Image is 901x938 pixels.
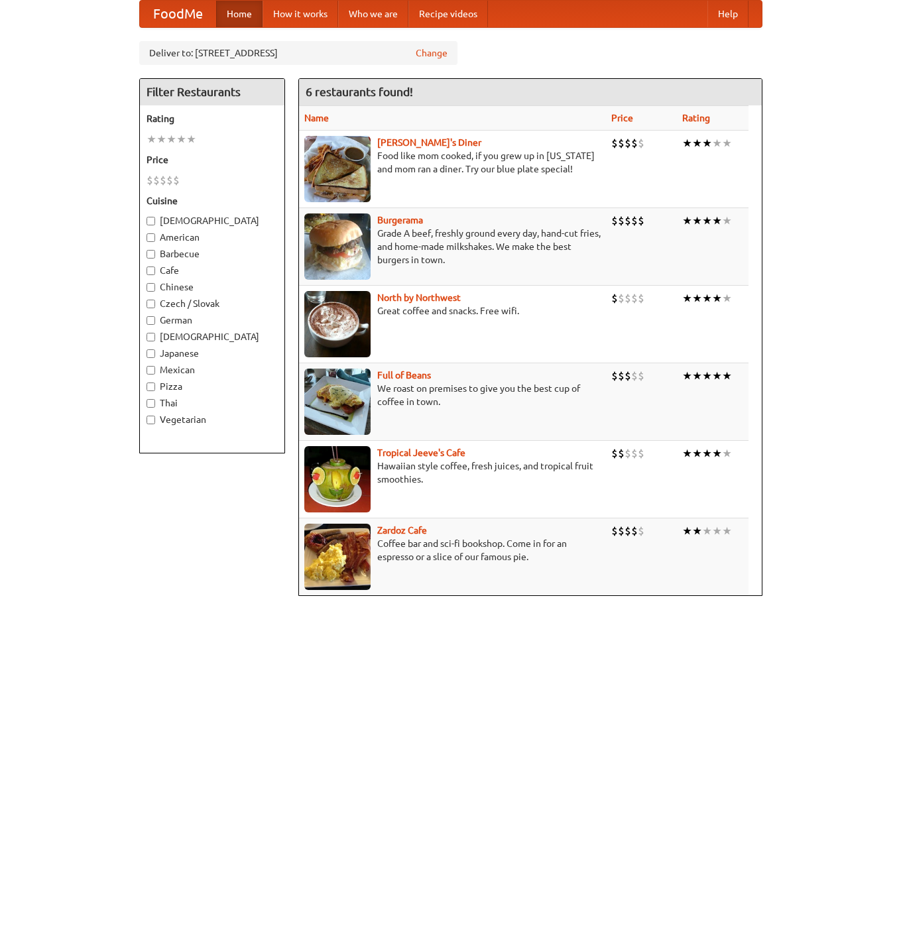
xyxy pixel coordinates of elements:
[338,1,408,27] a: Who we are
[722,136,732,150] li: ★
[304,291,371,357] img: north.jpg
[625,446,631,461] li: $
[631,136,638,150] li: $
[147,333,155,341] input: [DEMOGRAPHIC_DATA]
[611,213,618,228] li: $
[702,136,712,150] li: ★
[712,524,722,538] li: ★
[707,1,749,27] a: Help
[147,347,278,360] label: Japanese
[682,136,692,150] li: ★
[692,446,702,461] li: ★
[692,524,702,538] li: ★
[682,291,692,306] li: ★
[611,291,618,306] li: $
[702,369,712,383] li: ★
[147,382,155,391] input: Pizza
[147,380,278,393] label: Pizza
[712,446,722,461] li: ★
[611,446,618,461] li: $
[147,247,278,261] label: Barbecue
[377,447,465,458] a: Tropical Jeeve's Cafe
[377,292,461,303] a: North by Northwest
[147,283,155,292] input: Chinese
[611,369,618,383] li: $
[377,370,431,381] a: Full of Beans
[176,132,186,147] li: ★
[638,524,644,538] li: $
[304,524,371,590] img: zardoz.jpg
[153,173,160,188] li: $
[304,459,601,486] p: Hawaiian style coffee, fresh juices, and tropical fruit smoothies.
[682,369,692,383] li: ★
[304,113,329,123] a: Name
[638,291,644,306] li: $
[147,217,155,225] input: [DEMOGRAPHIC_DATA]
[692,136,702,150] li: ★
[166,173,173,188] li: $
[147,153,278,166] h5: Price
[377,137,481,148] a: [PERSON_NAME]'s Diner
[682,213,692,228] li: ★
[712,136,722,150] li: ★
[625,524,631,538] li: $
[712,213,722,228] li: ★
[625,213,631,228] li: $
[160,173,166,188] li: $
[631,369,638,383] li: $
[618,136,625,150] li: $
[140,79,284,105] h4: Filter Restaurants
[147,266,155,275] input: Cafe
[147,280,278,294] label: Chinese
[147,416,155,424] input: Vegetarian
[147,112,278,125] h5: Rating
[304,537,601,563] p: Coffee bar and sci-fi bookshop. Come in for an espresso or a slice of our famous pie.
[618,291,625,306] li: $
[147,396,278,410] label: Thai
[306,86,413,98] ng-pluralize: 6 restaurants found!
[140,1,216,27] a: FoodMe
[611,524,618,538] li: $
[147,214,278,227] label: [DEMOGRAPHIC_DATA]
[304,213,371,280] img: burgerama.jpg
[147,363,278,377] label: Mexican
[618,369,625,383] li: $
[147,264,278,277] label: Cafe
[147,250,155,259] input: Barbecue
[702,291,712,306] li: ★
[147,297,278,310] label: Czech / Slovak
[625,291,631,306] li: $
[147,316,155,325] input: German
[618,446,625,461] li: $
[263,1,338,27] a: How it works
[631,213,638,228] li: $
[638,136,644,150] li: $
[377,215,423,225] a: Burgerama
[173,173,180,188] li: $
[722,369,732,383] li: ★
[304,304,601,318] p: Great coffee and snacks. Free wifi.
[631,446,638,461] li: $
[631,291,638,306] li: $
[408,1,488,27] a: Recipe videos
[377,525,427,536] b: Zardoz Cafe
[692,213,702,228] li: ★
[147,194,278,207] h5: Cuisine
[186,132,196,147] li: ★
[139,41,457,65] div: Deliver to: [STREET_ADDRESS]
[304,446,371,512] img: jeeves.jpg
[702,446,712,461] li: ★
[638,446,644,461] li: $
[147,399,155,408] input: Thai
[147,366,155,375] input: Mexican
[712,291,722,306] li: ★
[147,300,155,308] input: Czech / Slovak
[682,113,710,123] a: Rating
[304,136,371,202] img: sallys.jpg
[416,46,448,60] a: Change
